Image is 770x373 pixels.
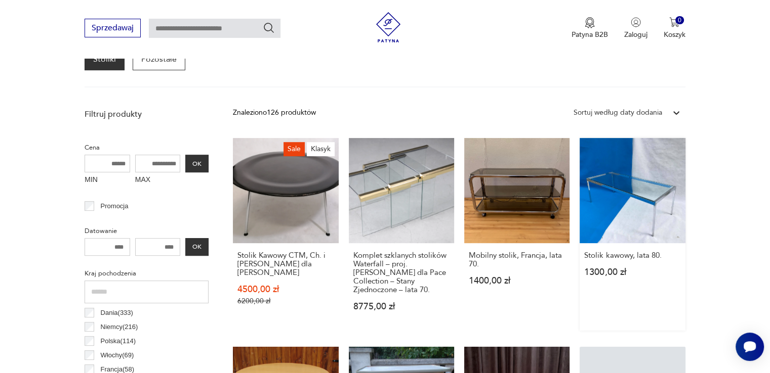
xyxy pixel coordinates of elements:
h3: Stolik kawowy, lata 80. [584,251,680,260]
p: Dania ( 333 ) [101,307,133,318]
button: OK [185,238,209,256]
label: MIN [85,172,130,189]
p: 8775,00 zł [353,302,450,311]
a: Ikona medaluPatyna B2B [572,17,608,39]
p: Datowanie [85,225,209,237]
a: Sprzedawaj [85,25,141,32]
p: Filtruj produkty [85,109,209,120]
iframe: Smartsupp widget button [736,333,764,361]
p: 4500,00 zł [237,285,334,294]
button: 0Koszyk [664,17,685,39]
img: Ikona koszyka [669,17,679,27]
button: Patyna B2B [572,17,608,39]
img: Ikonka użytkownika [631,17,641,27]
a: Pozostałe [133,48,185,70]
p: 1400,00 zł [469,276,565,285]
div: 0 [675,16,684,25]
img: Ikona medalu [585,17,595,28]
h3: Komplet szklanych stolików Waterfall – proj. [PERSON_NAME] dla Pace Collection – Stany Zjednoczon... [353,251,450,294]
a: Stolik kawowy, lata 80.Stolik kawowy, lata 80.1300,00 zł [580,138,685,331]
button: OK [185,155,209,172]
div: Sortuj według daty dodania [574,107,662,118]
h3: Stolik Kawowy CTM, Ch. i [PERSON_NAME] dla [PERSON_NAME] [237,251,334,277]
p: 1300,00 zł [584,268,680,276]
p: Włochy ( 69 ) [101,350,134,361]
button: Zaloguj [624,17,647,39]
label: MAX [135,172,181,189]
p: 6200,00 zł [237,297,334,305]
a: SaleKlasykStolik Kawowy CTM, Ch. i R. Eames dla Herman MillerStolik Kawowy CTM, Ch. i [PERSON_NAM... [233,138,338,331]
p: Patyna B2B [572,30,608,39]
p: Koszyk [664,30,685,39]
p: Promocja [101,201,129,212]
a: Mobilny stolik, Francja, lata 70.Mobilny stolik, Francja, lata 70.1400,00 zł [464,138,570,331]
div: Znaleziono 126 produktów [233,107,316,118]
img: Patyna - sklep z meblami i dekoracjami vintage [373,12,403,42]
p: Zaloguj [624,30,647,39]
p: Niemcy ( 216 ) [101,321,138,333]
button: Szukaj [263,22,275,34]
p: Polska ( 114 ) [101,336,136,347]
a: Komplet szklanych stolików Waterfall – proj. Leon Rosen dla Pace Collection – Stany Zjednoczone –... [349,138,454,331]
h3: Mobilny stolik, Francja, lata 70. [469,251,565,268]
p: Cena [85,142,209,153]
p: Kraj pochodzenia [85,268,209,279]
a: Stoliki [85,48,125,70]
button: Sprzedawaj [85,19,141,37]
